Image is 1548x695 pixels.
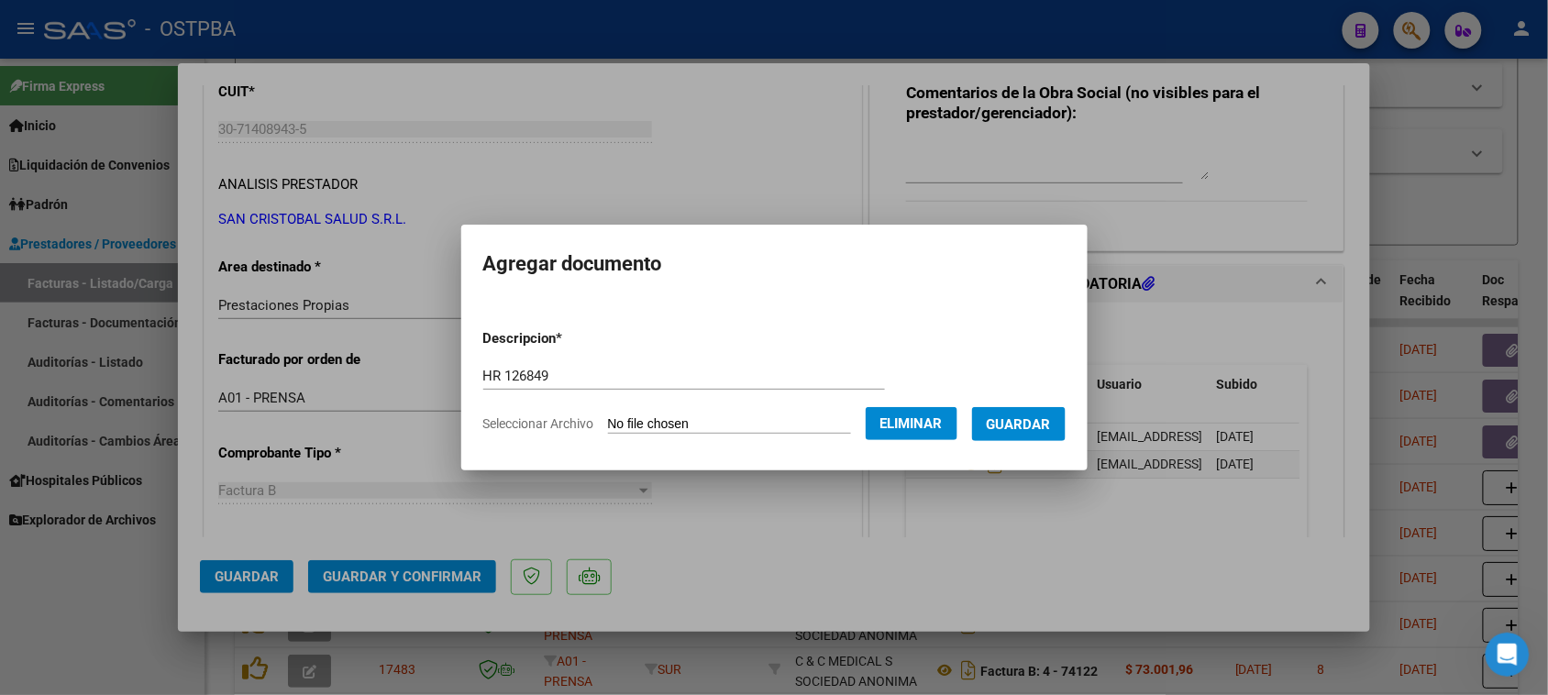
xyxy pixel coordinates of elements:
[866,407,957,440] button: Eliminar
[483,247,1066,281] h2: Agregar documento
[483,416,594,431] span: Seleccionar Archivo
[972,407,1066,441] button: Guardar
[483,328,658,349] p: Descripcion
[880,415,943,432] span: Eliminar
[1486,633,1530,677] iframe: Intercom live chat
[987,416,1051,433] span: Guardar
